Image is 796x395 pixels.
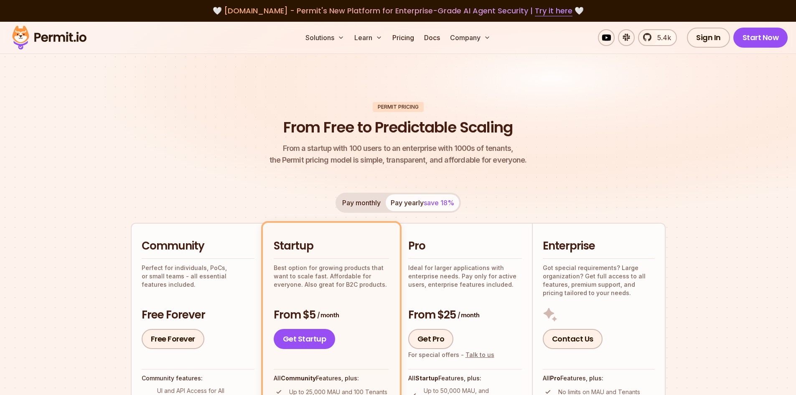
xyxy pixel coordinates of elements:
[373,102,424,112] div: Permit Pricing
[142,374,254,382] h4: Community features:
[142,308,254,323] h3: Free Forever
[274,264,389,289] p: Best option for growing products that want to scale fast. Affordable for everyone. Also great for...
[8,23,90,52] img: Permit logo
[543,239,655,254] h2: Enterprise
[142,239,254,254] h2: Community
[458,311,479,319] span: / month
[550,375,560,382] strong: Pro
[302,29,348,46] button: Solutions
[142,264,254,289] p: Perfect for individuals, PoCs, or small teams - all essential features included.
[283,117,513,138] h1: From Free to Predictable Scaling
[408,264,522,289] p: Ideal for larger applications with enterprise needs. Pay only for active users, enterprise featur...
[274,239,389,254] h2: Startup
[543,329,603,349] a: Contact Us
[543,264,655,297] p: Got special requirements? Large organization? Get full access to all features, premium support, a...
[415,375,438,382] strong: Startup
[408,239,522,254] h2: Pro
[281,375,316,382] strong: Community
[535,5,572,16] a: Try it here
[142,329,204,349] a: Free Forever
[270,143,527,166] p: the Permit pricing model is simple, transparent, and affordable for everyone.
[687,28,730,48] a: Sign In
[351,29,386,46] button: Learn
[270,143,527,154] span: From a startup with 100 users to an enterprise with 1000s of tenants,
[389,29,417,46] a: Pricing
[638,29,677,46] a: 5.4k
[317,311,339,319] span: / month
[465,351,494,358] a: Talk to us
[20,5,776,17] div: 🤍 🤍
[408,351,494,359] div: For special offers -
[274,374,389,382] h4: All Features, plus:
[421,29,443,46] a: Docs
[274,308,389,323] h3: From $5
[652,33,671,43] span: 5.4k
[274,329,336,349] a: Get Startup
[408,329,454,349] a: Get Pro
[543,374,655,382] h4: All Features, plus:
[337,194,386,211] button: Pay monthly
[447,29,494,46] button: Company
[408,374,522,382] h4: All Features, plus:
[408,308,522,323] h3: From $25
[224,5,572,16] span: [DOMAIN_NAME] - Permit's New Platform for Enterprise-Grade AI Agent Security |
[733,28,788,48] a: Start Now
